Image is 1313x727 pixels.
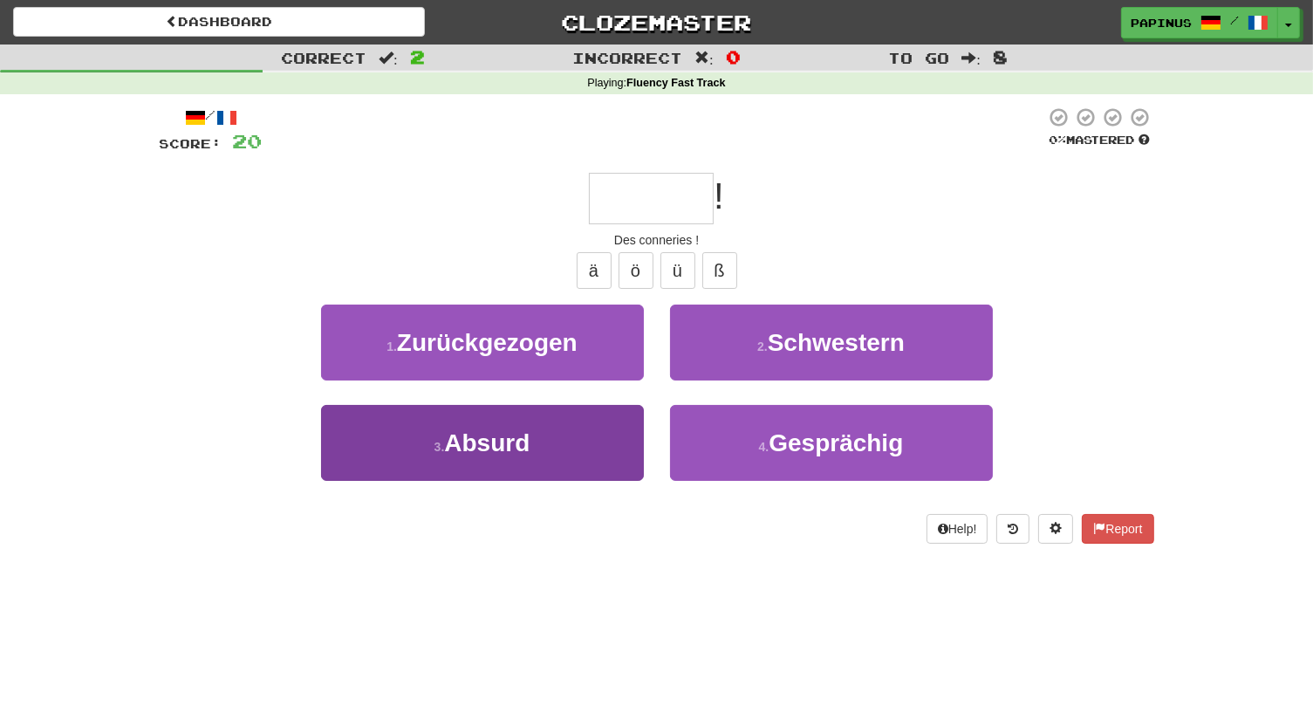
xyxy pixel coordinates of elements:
span: To go [888,49,949,66]
span: 2 [410,46,425,67]
button: Report [1082,514,1153,544]
button: 1.Zurückgezogen [321,305,644,381]
button: ß [702,252,737,289]
button: Round history (alt+y) [996,514,1029,544]
button: ä [577,252,612,289]
span: 8 [993,46,1008,67]
span: Correct [281,49,366,66]
small: 1 . [386,339,397,353]
button: ö [619,252,653,289]
div: Des conneries ! [160,231,1154,249]
span: Papinus [1131,15,1192,31]
button: 3.Absurd [321,405,644,481]
div: Mastered [1046,133,1154,148]
span: 20 [233,130,263,152]
button: 4.Gesprächig [670,405,993,481]
span: 0 [726,46,741,67]
div: / [160,106,263,128]
span: : [379,51,398,65]
small: 2 . [757,339,768,353]
button: Help! [927,514,988,544]
span: / [1230,14,1239,26]
span: Score: [160,136,222,151]
span: : [961,51,981,65]
button: 2.Schwestern [670,305,993,381]
span: Zurückgezogen [397,329,578,356]
span: Schwestern [768,329,905,356]
span: : [694,51,714,65]
span: Absurd [444,429,530,456]
small: 4 . [759,440,769,454]
small: 3 . [434,440,445,454]
a: Dashboard [13,7,425,37]
a: Papinus / [1121,7,1278,38]
button: ü [660,252,695,289]
span: 0 % [1050,133,1067,147]
span: ! [714,175,724,216]
strong: Fluency Fast Track [626,77,725,89]
span: Gesprächig [769,429,903,456]
span: Incorrect [572,49,682,66]
a: Clozemaster [451,7,863,38]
